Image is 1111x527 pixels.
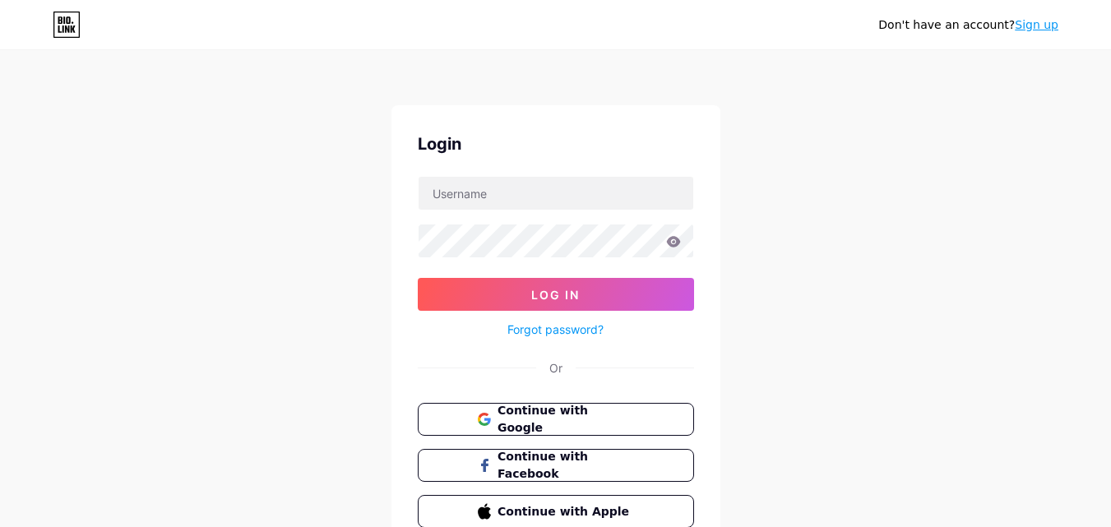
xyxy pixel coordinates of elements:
[549,359,562,377] div: Or
[418,278,694,311] button: Log In
[498,503,633,520] span: Continue with Apple
[418,403,694,436] button: Continue with Google
[418,449,694,482] button: Continue with Facebook
[507,321,604,338] a: Forgot password?
[1015,18,1058,31] a: Sign up
[878,16,1058,34] div: Don't have an account?
[498,402,633,437] span: Continue with Google
[419,177,693,210] input: Username
[498,448,633,483] span: Continue with Facebook
[531,288,580,302] span: Log In
[418,132,694,156] div: Login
